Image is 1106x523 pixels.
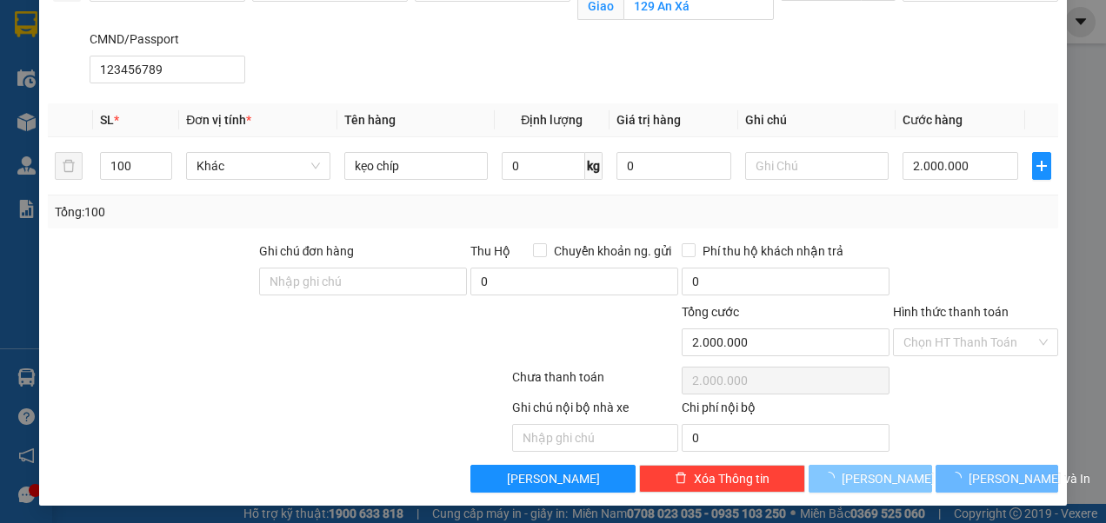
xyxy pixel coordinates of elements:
[259,268,467,295] input: Ghi chú đơn hàng
[547,242,678,261] span: Chuyển khoản ng. gửi
[745,152,889,180] input: Ghi Chú
[893,305,1009,319] label: Hình thức thanh toán
[259,244,355,258] label: Ghi chú đơn hàng
[521,113,583,127] span: Định lượng
[55,152,83,180] button: delete
[616,113,681,127] span: Giá trị hàng
[507,469,600,488] span: [PERSON_NAME]
[694,469,770,488] span: Xóa Thông tin
[823,472,842,484] span: loading
[842,469,935,488] span: [PERSON_NAME]
[682,305,739,319] span: Tổng cước
[936,465,1059,493] button: [PERSON_NAME] và In
[512,398,677,424] div: Ghi chú nội bộ nhà xe
[809,465,932,493] button: [PERSON_NAME]
[675,472,687,486] span: delete
[510,367,679,398] div: Chưa thanh toán
[696,242,850,261] span: Phí thu hộ khách nhận trả
[512,424,677,452] input: Nhập ghi chú
[682,398,889,424] div: Chi phí nội bộ
[344,113,396,127] span: Tên hàng
[1032,152,1052,180] button: plus
[969,469,1090,488] span: [PERSON_NAME] và In
[1033,159,1051,173] span: plus
[738,103,896,137] th: Ghi chú
[197,153,319,179] span: Khác
[949,472,969,484] span: loading
[344,152,488,180] input: VD: Bàn, Ghế
[639,465,804,493] button: deleteXóa Thông tin
[616,152,731,180] input: 0
[55,202,429,222] div: Tổng: 100
[90,30,245,49] div: CMND/Passport
[903,113,963,127] span: Cước hàng
[470,465,636,493] button: [PERSON_NAME]
[100,113,114,127] span: SL
[470,244,510,258] span: Thu Hộ
[186,113,251,127] span: Đơn vị tính
[585,152,603,180] span: kg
